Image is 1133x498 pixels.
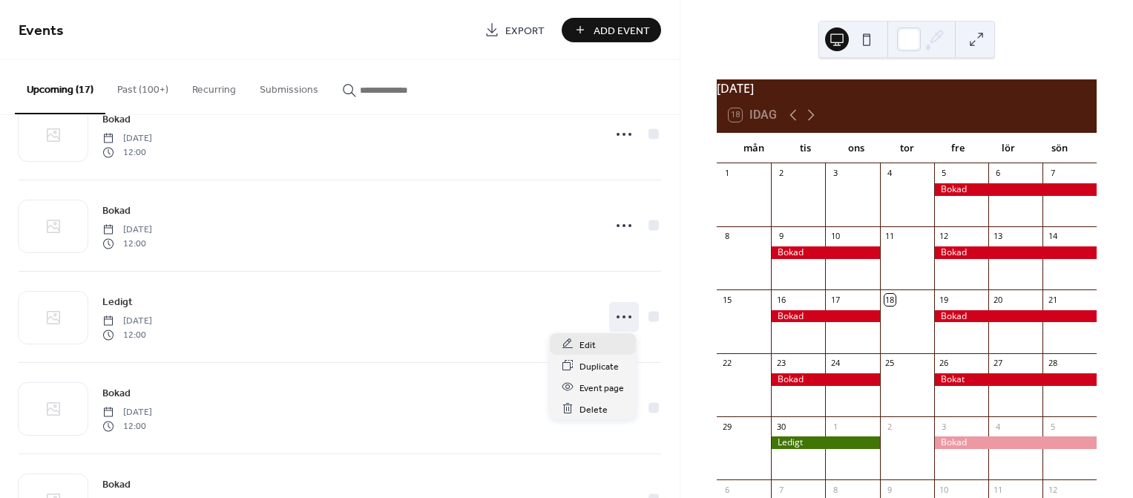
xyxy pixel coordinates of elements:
div: ons [830,134,881,163]
div: 1 [830,421,841,432]
a: Export [473,18,556,42]
button: Recurring [180,60,248,113]
span: Bokad [102,386,131,402]
div: Bokad [771,373,879,386]
span: Add Event [594,23,650,39]
div: [DATE] [717,79,1097,97]
div: 8 [721,231,732,242]
div: lör [983,134,1034,163]
div: Bokad [934,183,1097,196]
a: Bokad [102,384,131,402]
div: 6 [721,484,732,495]
div: 2 [884,421,896,432]
span: Event page [579,380,624,396]
div: 26 [939,358,950,369]
span: Edit [579,337,596,353]
div: Bokat [934,373,1097,386]
div: 23 [775,358,786,369]
div: 17 [830,294,841,305]
div: 11 [884,231,896,242]
a: Bokad [102,111,131,128]
div: 5 [939,168,950,179]
div: 24 [830,358,841,369]
span: Bokad [102,203,131,219]
div: 30 [775,421,786,432]
div: mån [729,134,780,163]
div: 22 [721,358,732,369]
div: 1 [721,168,732,179]
div: 7 [775,484,786,495]
span: Bokad [102,112,131,128]
div: 4 [884,168,896,179]
div: 12 [939,231,950,242]
span: Delete [579,402,608,417]
div: 27 [993,358,1004,369]
div: Bokad [934,436,1097,449]
div: 9 [884,484,896,495]
button: Past (100+) [105,60,180,113]
div: 5 [1047,421,1058,432]
a: Bokad [102,476,131,493]
div: 21 [1047,294,1058,305]
span: Ledigt [102,295,133,310]
span: 12:00 [102,419,152,433]
a: Ledigt [102,293,133,310]
span: Bokad [102,477,131,493]
div: 6 [993,168,1004,179]
div: 7 [1047,168,1058,179]
div: 3 [830,168,841,179]
div: 11 [993,484,1004,495]
div: 8 [830,484,841,495]
div: 29 [721,421,732,432]
span: 12:00 [102,145,152,159]
div: 20 [993,294,1004,305]
span: Events [19,16,64,45]
div: 2 [775,168,786,179]
span: Export [505,23,545,39]
div: Ledigt [771,436,879,449]
div: 25 [884,358,896,369]
div: 3 [939,421,950,432]
div: Bokad [771,246,879,259]
div: tor [881,134,933,163]
div: 13 [993,231,1004,242]
button: Upcoming (17) [15,60,105,114]
div: 4 [993,421,1004,432]
button: Add Event [562,18,661,42]
div: fre [932,134,983,163]
span: 12:00 [102,328,152,341]
div: 9 [775,231,786,242]
div: 18 [884,294,896,305]
div: 19 [939,294,950,305]
div: 16 [775,294,786,305]
span: 12:00 [102,237,152,250]
a: Bokad [102,202,131,219]
div: tis [780,134,831,163]
div: 28 [1047,358,1058,369]
button: Submissions [248,60,330,113]
span: Duplicate [579,358,619,374]
div: sön [1034,134,1085,163]
div: 15 [721,294,732,305]
div: Bokad [771,310,879,323]
div: Bokad [934,310,1097,323]
span: [DATE] [102,132,152,145]
span: [DATE] [102,315,152,328]
div: 10 [830,231,841,242]
div: 10 [939,484,950,495]
span: [DATE] [102,406,152,419]
div: Bokad [934,246,1097,259]
div: 14 [1047,231,1058,242]
div: 12 [1047,484,1058,495]
span: [DATE] [102,223,152,237]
